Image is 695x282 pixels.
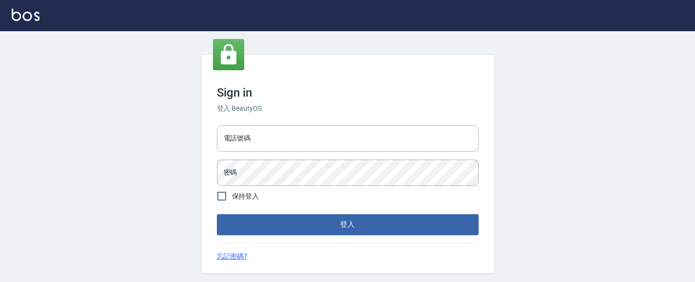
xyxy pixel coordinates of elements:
[217,103,479,114] h6: 登入 BeautyOS
[12,9,40,21] img: Logo
[217,86,479,100] h3: Sign in
[217,214,479,235] button: 登入
[217,251,248,262] a: 忘記密碼?
[232,191,259,201] span: 保持登入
